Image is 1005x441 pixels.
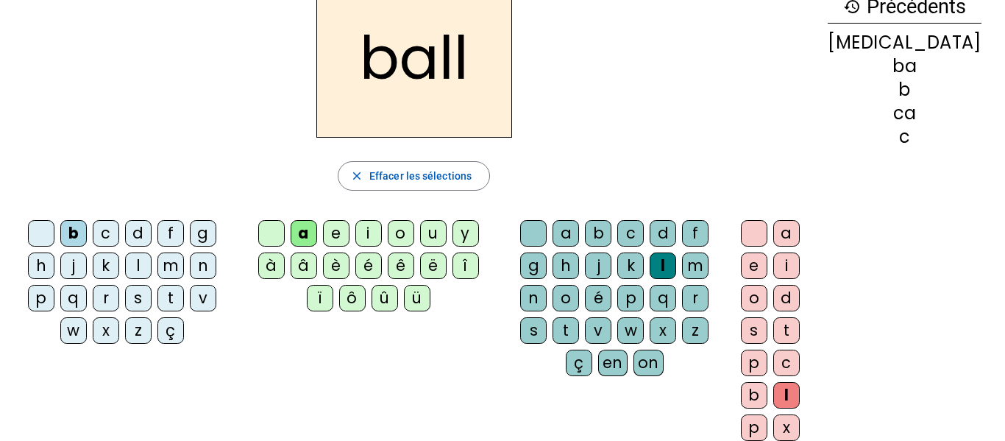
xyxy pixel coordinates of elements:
[190,220,216,247] div: g
[828,34,981,52] div: [MEDICAL_DATA]
[452,220,479,247] div: y
[553,317,579,344] div: t
[291,220,317,247] div: a
[420,253,447,279] div: ë
[828,128,981,146] div: c
[157,253,184,279] div: m
[420,220,447,247] div: u
[682,253,709,279] div: m
[60,285,87,311] div: q
[828,81,981,99] div: b
[125,317,152,344] div: z
[60,220,87,247] div: b
[323,220,349,247] div: e
[650,317,676,344] div: x
[60,253,87,279] div: j
[60,317,87,344] div: w
[682,285,709,311] div: r
[157,220,184,247] div: f
[125,220,152,247] div: d
[566,350,592,376] div: ç
[350,169,363,183] mat-icon: close
[157,317,184,344] div: ç
[355,220,382,247] div: i
[190,285,216,311] div: v
[598,350,628,376] div: en
[28,253,54,279] div: h
[585,317,611,344] div: v
[307,285,333,311] div: ï
[617,253,644,279] div: k
[828,105,981,122] div: ca
[190,253,216,279] div: n
[553,220,579,247] div: a
[617,285,644,311] div: p
[369,167,472,185] span: Effacer les sélections
[553,285,579,311] div: o
[585,285,611,311] div: é
[650,253,676,279] div: l
[741,317,767,344] div: s
[617,220,644,247] div: c
[773,285,800,311] div: d
[388,220,414,247] div: o
[773,382,800,409] div: l
[650,285,676,311] div: q
[388,253,414,279] div: ê
[741,253,767,279] div: e
[682,220,709,247] div: f
[93,253,119,279] div: k
[157,285,184,311] div: t
[93,220,119,247] div: c
[828,57,981,75] div: ba
[93,317,119,344] div: x
[125,253,152,279] div: l
[520,317,547,344] div: s
[520,253,547,279] div: g
[125,285,152,311] div: s
[520,285,547,311] div: n
[258,253,285,279] div: à
[773,220,800,247] div: a
[338,161,490,191] button: Effacer les sélections
[372,285,398,311] div: û
[650,220,676,247] div: d
[741,350,767,376] div: p
[93,285,119,311] div: r
[585,220,611,247] div: b
[291,253,317,279] div: â
[773,414,800,441] div: x
[452,253,479,279] div: î
[404,285,430,311] div: ü
[741,414,767,441] div: p
[741,285,767,311] div: o
[773,317,800,344] div: t
[323,253,349,279] div: è
[773,350,800,376] div: c
[633,350,664,376] div: on
[355,253,382,279] div: é
[553,253,579,279] div: h
[28,285,54,311] div: p
[741,382,767,409] div: b
[682,317,709,344] div: z
[773,253,800,279] div: i
[585,253,611,279] div: j
[339,285,366,311] div: ô
[617,317,644,344] div: w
